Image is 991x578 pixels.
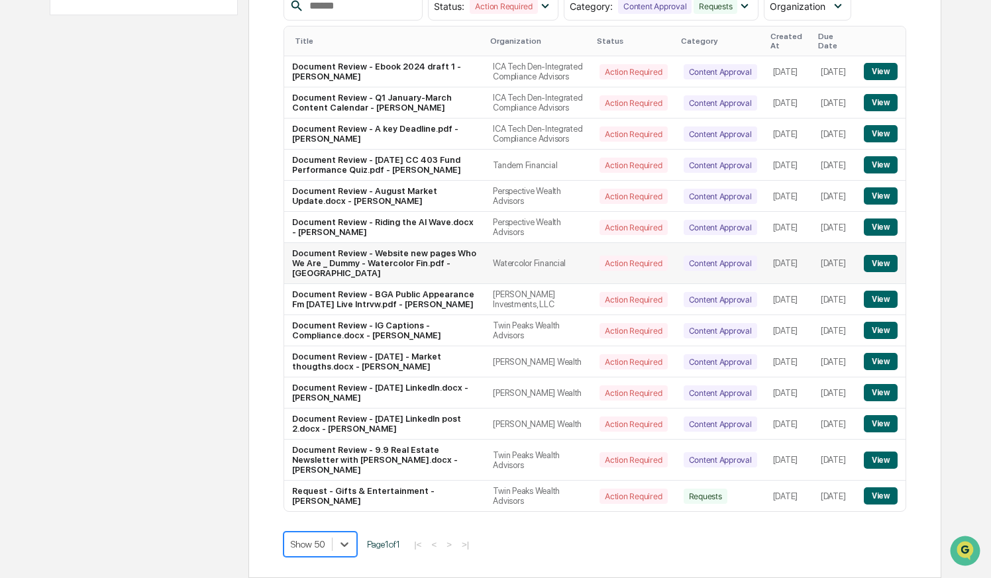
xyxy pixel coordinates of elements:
[91,162,170,185] a: 🗄️Attestations
[949,534,984,570] iframe: Open customer support
[427,539,441,550] button: <
[597,36,670,46] div: Status
[600,292,667,307] div: Action Required
[864,291,898,308] button: View
[13,168,24,179] div: 🖐️
[13,193,24,204] div: 🔎
[284,87,485,119] td: Document Review - Q1 January-March Content Calendar - [PERSON_NAME]
[864,187,898,205] button: View
[864,487,898,505] button: View
[813,284,856,315] td: [DATE]
[684,416,757,432] div: Content Approval
[26,167,85,180] span: Preclearance
[864,384,898,401] button: View
[132,224,160,234] span: Pylon
[770,32,808,50] div: Created At
[684,158,757,173] div: Content Approval
[684,292,757,307] div: Content Approval
[485,481,592,511] td: Twin Peaks Wealth Advisors
[295,36,480,46] div: Title
[13,28,241,49] p: How can we help?
[284,315,485,346] td: Document Review - IG Captions - Compliance.docx - [PERSON_NAME]
[284,243,485,284] td: Document Review - Website new pages Who We Are _ Dummy - Watercolor Fin.pdf - [GEOGRAPHIC_DATA]
[485,409,592,440] td: [PERSON_NAME] Wealth
[864,415,898,432] button: View
[284,181,485,212] td: Document Review - August Market Update.docx - [PERSON_NAME]
[813,181,856,212] td: [DATE]
[485,181,592,212] td: Perspective Wealth Advisors
[600,64,667,79] div: Action Required
[93,224,160,234] a: Powered byPylon
[284,56,485,87] td: Document Review - Ebook 2024 draft 1 - [PERSON_NAME]
[45,115,168,125] div: We're available if you need us!
[26,192,83,205] span: Data Lookup
[485,315,592,346] td: Twin Peaks Wealth Advisors
[818,32,851,50] div: Due Date
[813,346,856,377] td: [DATE]
[410,539,425,550] button: |<
[765,481,813,511] td: [DATE]
[109,167,164,180] span: Attestations
[813,56,856,87] td: [DATE]
[684,189,757,204] div: Content Approval
[765,315,813,346] td: [DATE]
[765,87,813,119] td: [DATE]
[8,162,91,185] a: 🖐️Preclearance
[485,87,592,119] td: ICA Tech Den-Integrated Compliance Advisors
[600,256,667,271] div: Action Required
[284,284,485,315] td: Document Review - BGA Public Appearance Fm [DATE] Live Intrvw.pdf - [PERSON_NAME]
[600,323,667,338] div: Action Required
[600,354,667,369] div: Action Required
[684,95,757,111] div: Content Approval
[864,156,898,173] button: View
[765,181,813,212] td: [DATE]
[765,440,813,481] td: [DATE]
[600,416,667,432] div: Action Required
[570,1,613,12] span: Category :
[485,377,592,409] td: [PERSON_NAME] Wealth
[485,212,592,243] td: Perspective Wealth Advisors
[864,125,898,142] button: View
[864,322,898,339] button: View
[765,212,813,243] td: [DATE]
[485,440,592,481] td: Twin Peaks Wealth Advisors
[765,377,813,409] td: [DATE]
[684,354,757,369] div: Content Approval
[284,377,485,409] td: Document Review - [DATE] LinkedIn.docx - [PERSON_NAME]
[813,377,856,409] td: [DATE]
[485,150,592,181] td: Tandem Financial
[765,119,813,150] td: [DATE]
[684,64,757,79] div: Content Approval
[600,452,667,467] div: Action Required
[765,346,813,377] td: [DATE]
[813,409,856,440] td: [DATE]
[485,119,592,150] td: ICA Tech Den-Integrated Compliance Advisors
[284,481,485,511] td: Request - Gifts & Entertainment - [PERSON_NAME]
[864,255,898,272] button: View
[13,101,37,125] img: 1746055101610-c473b297-6a78-478c-a979-82029cc54cd1
[434,1,464,12] span: Status :
[770,1,825,12] span: Organization
[284,150,485,181] td: Document Review - [DATE] CC 403 Fund Performance Quiz.pdf - [PERSON_NAME]
[485,243,592,284] td: Watercolor Financial
[765,150,813,181] td: [DATE]
[600,158,667,173] div: Action Required
[443,539,456,550] button: >
[45,101,217,115] div: Start new chat
[765,284,813,315] td: [DATE]
[684,256,757,271] div: Content Approval
[284,119,485,150] td: Document Review - A key Deadline.pdf - [PERSON_NAME]
[485,346,592,377] td: [PERSON_NAME] Wealth
[813,212,856,243] td: [DATE]
[600,189,667,204] div: Action Required
[684,452,757,467] div: Content Approval
[765,56,813,87] td: [DATE]
[284,440,485,481] td: Document Review - 9.9 Real Estate Newsletter with [PERSON_NAME].docx - [PERSON_NAME]
[864,94,898,111] button: View
[458,539,473,550] button: >|
[684,385,757,401] div: Content Approval
[765,409,813,440] td: [DATE]
[813,87,856,119] td: [DATE]
[864,218,898,236] button: View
